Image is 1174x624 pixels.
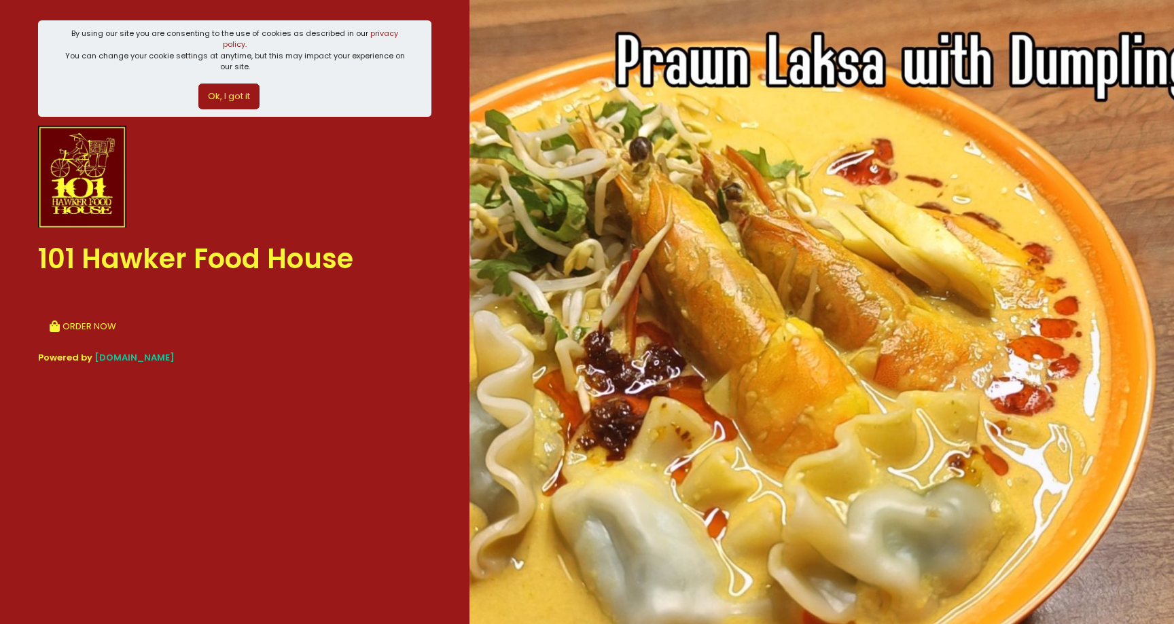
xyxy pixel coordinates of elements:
a: privacy policy. [223,28,398,50]
div: Powered by [38,351,431,365]
div: 101 Hawker Food House [38,227,431,291]
button: Ok, I got it [198,84,260,109]
div: By using our site you are consenting to the use of cookies as described in our You can change you... [61,28,409,73]
img: 101 Hawker Food House [38,126,126,227]
a: [DOMAIN_NAME] [94,351,175,364]
button: ORDER NOW [38,310,128,343]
